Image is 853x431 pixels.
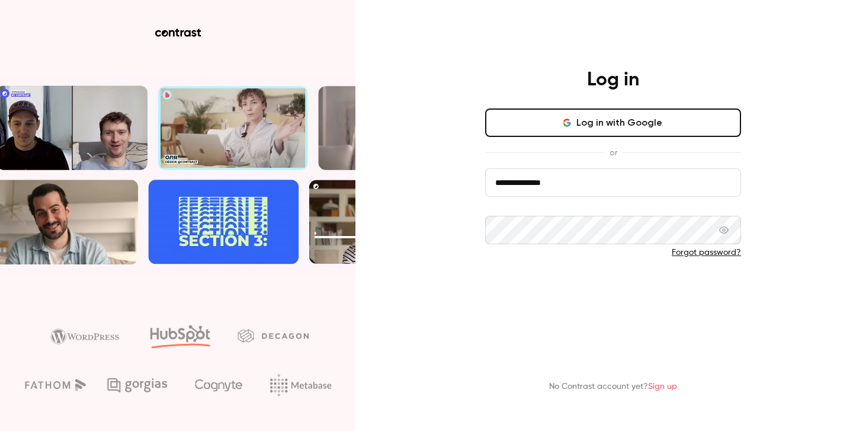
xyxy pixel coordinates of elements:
[604,146,623,159] span: or
[549,381,677,393] p: No Contrast account yet?
[648,382,677,391] a: Sign up
[587,68,639,92] h4: Log in
[485,108,741,137] button: Log in with Google
[485,277,741,306] button: Log in
[238,329,309,342] img: decagon
[672,248,741,257] a: Forgot password?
